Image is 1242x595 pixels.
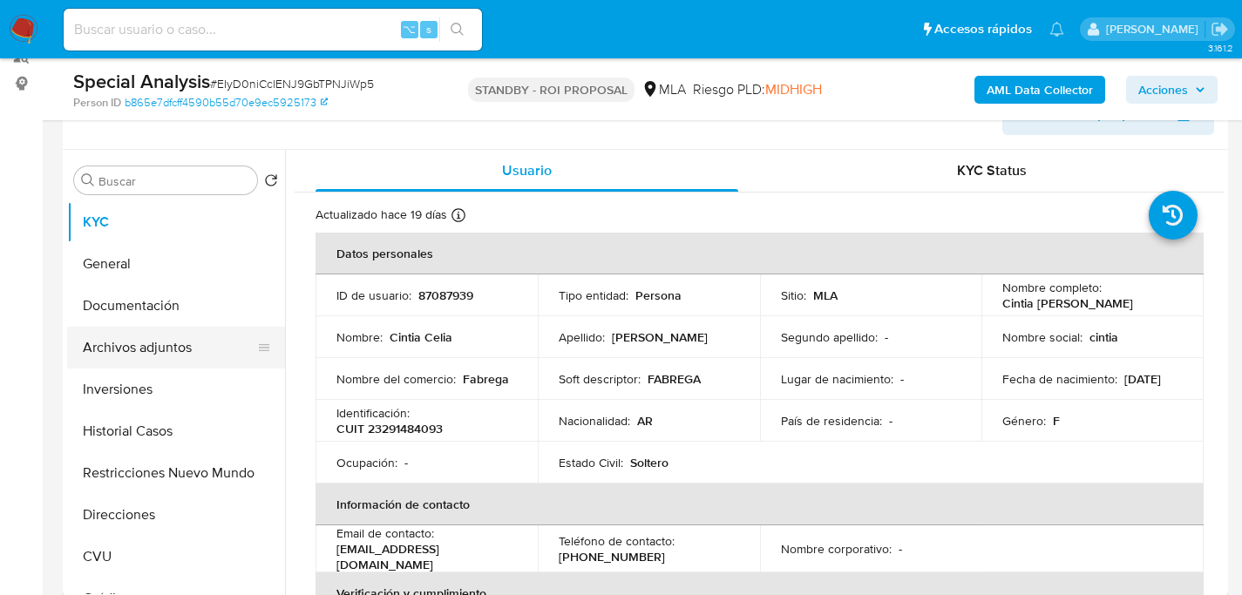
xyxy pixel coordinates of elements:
[81,173,95,187] button: Buscar
[210,75,374,92] span: # EIyD0niCclENJ9GbTPNJiWp5
[67,368,285,410] button: Inversiones
[885,329,888,345] p: -
[934,20,1032,38] span: Accesos rápidos
[336,541,510,572] p: [EMAIL_ADDRESS][DOMAIN_NAME]
[559,533,675,549] p: Teléfono de contacto :
[418,287,473,303] p: 87087939
[957,160,1027,180] span: KYC Status
[336,525,434,541] p: Email de contacto :
[125,95,328,111] a: b865e7dfcff4590b55d70e9ec5925173
[336,421,443,436] p: CUIT 23291484093
[1089,329,1118,345] p: cintia
[1126,76,1218,104] button: Acciones
[1002,329,1083,345] p: Nombre social :
[64,18,482,41] input: Buscar usuario o caso...
[316,206,447,223] p: Actualizado hace 19 días
[98,173,250,189] input: Buscar
[1002,280,1102,295] p: Nombre completo :
[67,285,285,327] button: Documentación
[336,405,410,421] p: Identificación :
[1208,41,1233,55] span: 3.161.2
[987,76,1093,104] b: AML Data Collector
[468,78,635,102] p: STANDBY - ROI PROPOSAL
[403,21,416,37] span: ⌥
[336,371,456,387] p: Nombre del comercio :
[73,95,121,111] b: Person ID
[612,329,708,345] p: [PERSON_NAME]
[813,287,838,303] p: MLA
[781,541,892,557] p: Nombre corporativo :
[781,413,882,429] p: País de residencia :
[559,329,605,345] p: Apellido :
[559,371,641,387] p: Soft descriptor :
[559,455,623,470] p: Estado Civil :
[67,243,285,285] button: General
[889,413,892,429] p: -
[781,287,806,303] p: Sitio :
[559,287,628,303] p: Tipo entidad :
[463,371,509,387] p: Fabrega
[637,413,653,429] p: AR
[1049,22,1064,37] a: Notificaciones
[1124,371,1161,387] p: [DATE]
[404,455,408,470] p: -
[67,410,285,452] button: Historial Casos
[1002,371,1117,387] p: Fecha de nacimiento :
[1002,295,1133,311] p: Cintia [PERSON_NAME]
[559,549,665,565] p: [PHONE_NUMBER]
[264,173,278,193] button: Volver al orden por defecto
[693,80,822,99] span: Riesgo PLD:
[899,541,902,557] p: -
[635,287,682,303] p: Persona
[1138,76,1188,104] span: Acciones
[336,329,383,345] p: Nombre :
[1002,413,1046,429] p: Género :
[336,287,411,303] p: ID de usuario :
[630,455,669,470] p: Soltero
[67,452,285,494] button: Restricciones Nuevo Mundo
[67,201,285,243] button: KYC
[781,329,878,345] p: Segundo apellido :
[67,494,285,536] button: Direcciones
[974,76,1105,104] button: AML Data Collector
[781,371,893,387] p: Lugar de nacimiento :
[390,329,452,345] p: Cintia Celia
[1211,20,1229,38] a: Salir
[900,371,904,387] p: -
[77,105,223,123] h1: Información de Usuario
[67,327,271,368] button: Archivos adjuntos
[426,21,431,37] span: s
[316,483,1204,525] th: Información de contacto
[336,455,397,470] p: Ocupación :
[316,233,1204,274] th: Datos personales
[439,17,475,42] button: search-icon
[73,67,210,95] b: Special Analysis
[1053,413,1060,429] p: F
[502,160,552,180] span: Usuario
[1106,21,1205,37] p: facundo.marin@mercadolibre.com
[765,79,822,99] span: MIDHIGH
[559,413,630,429] p: Nacionalidad :
[67,536,285,578] button: CVU
[641,80,686,99] div: MLA
[648,371,701,387] p: FABREGA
